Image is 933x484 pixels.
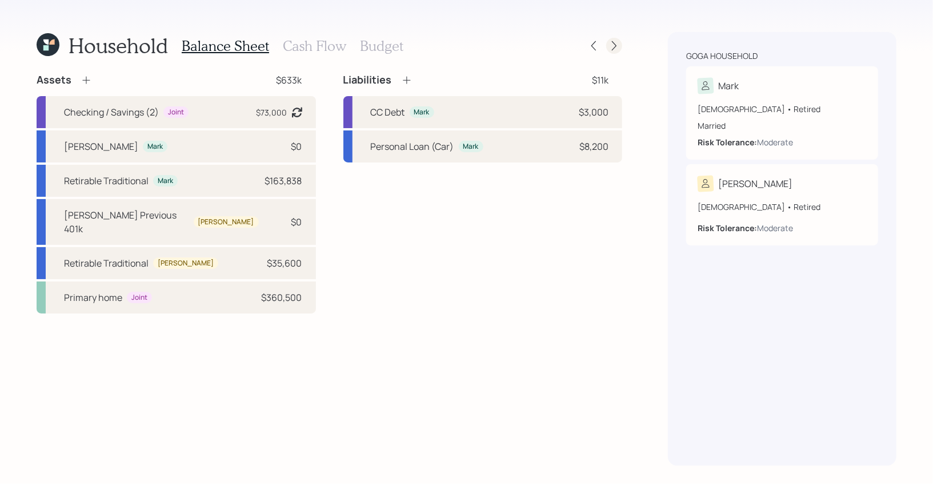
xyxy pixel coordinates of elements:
[291,140,302,153] div: $0
[283,38,346,54] h3: Cash Flow
[265,174,302,188] div: $163,838
[698,103,867,115] div: [DEMOGRAPHIC_DATA] • Retired
[698,223,757,233] b: Risk Tolerance:
[579,140,608,153] div: $8,200
[698,137,757,148] b: Risk Tolerance:
[277,73,302,87] div: $633k
[592,73,608,87] div: $11k
[463,142,479,152] div: Mark
[182,38,269,54] h3: Balance Sheet
[158,259,214,268] div: [PERSON_NAME]
[686,50,758,62] div: Goga household
[64,140,138,153] div: [PERSON_NAME]
[64,105,159,119] div: Checking / Savings (2)
[371,140,454,153] div: Personal Loan (Car)
[37,74,71,86] h4: Assets
[360,38,403,54] h3: Budget
[291,215,302,229] div: $0
[718,177,792,191] div: [PERSON_NAME]
[69,33,168,58] h1: Household
[262,291,302,304] div: $360,500
[131,293,147,303] div: Joint
[267,256,302,270] div: $35,600
[718,79,739,93] div: Mark
[64,256,149,270] div: Retirable Traditional
[257,106,287,118] div: $73,000
[64,291,122,304] div: Primary home
[64,208,189,236] div: [PERSON_NAME] Previous 401k
[168,108,184,117] div: Joint
[371,105,405,119] div: CC Debt
[147,142,163,152] div: Mark
[757,136,793,148] div: Moderate
[698,201,867,213] div: [DEMOGRAPHIC_DATA] • Retired
[579,105,608,119] div: $3,000
[158,176,173,186] div: Mark
[64,174,149,188] div: Retirable Traditional
[343,74,392,86] h4: Liabilities
[198,217,254,227] div: [PERSON_NAME]
[757,222,793,234] div: Moderate
[698,120,867,132] div: Married
[414,108,430,117] div: Mark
